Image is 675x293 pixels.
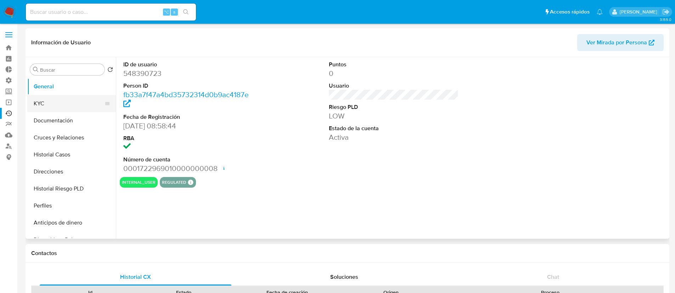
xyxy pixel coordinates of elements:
a: Notificaciones [597,9,603,15]
button: Buscar [33,67,39,72]
a: fb33a7f47a4bd35732314d0b9ac4187e [123,89,249,110]
dt: Fecha de Registración [123,113,253,121]
dd: 0001722969010000000008 [123,164,253,173]
span: ⌥ [164,9,169,15]
dd: 0 [329,68,459,78]
button: search-icon [179,7,193,17]
button: Ver Mirada por Persona [577,34,664,51]
span: Ver Mirada por Persona [586,34,647,51]
dt: Usuario [329,82,459,90]
dd: 548390723 [123,68,253,78]
button: Historial Casos [27,146,116,163]
input: Buscar [40,67,102,73]
dt: Riesgo PLD [329,103,459,111]
dd: Activa [329,132,459,142]
dd: [DATE] 08:58:44 [123,121,253,131]
span: Accesos rápidos [550,8,590,16]
dt: RBA [123,134,253,142]
button: Cruces y Relaciones [27,129,116,146]
h1: Contactos [31,250,664,257]
button: regulated [162,181,186,184]
button: General [27,78,116,95]
input: Buscar usuario o caso... [26,7,196,17]
span: Soluciones [330,273,358,281]
button: Anticipos de dinero [27,214,116,231]
dt: Número de cuenta [123,156,253,164]
span: s [173,9,175,15]
dt: Person ID [123,82,253,90]
dt: Estado de la cuenta [329,125,459,132]
span: Chat [547,273,559,281]
span: Historial CX [120,273,151,281]
dd: LOW [329,111,459,121]
button: Documentación [27,112,116,129]
button: KYC [27,95,110,112]
button: Direcciones [27,163,116,180]
button: Dispositivos Point [27,231,116,248]
dt: Puntos [329,61,459,68]
button: internal_user [122,181,156,184]
dt: ID de usuario [123,61,253,68]
a: Salir [662,8,670,16]
button: Historial Riesgo PLD [27,180,116,197]
button: Perfiles [27,197,116,214]
p: ezequielignacio.rocha@mercadolibre.com [620,9,660,15]
h1: Información de Usuario [31,39,91,46]
button: Volver al orden por defecto [107,67,113,74]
